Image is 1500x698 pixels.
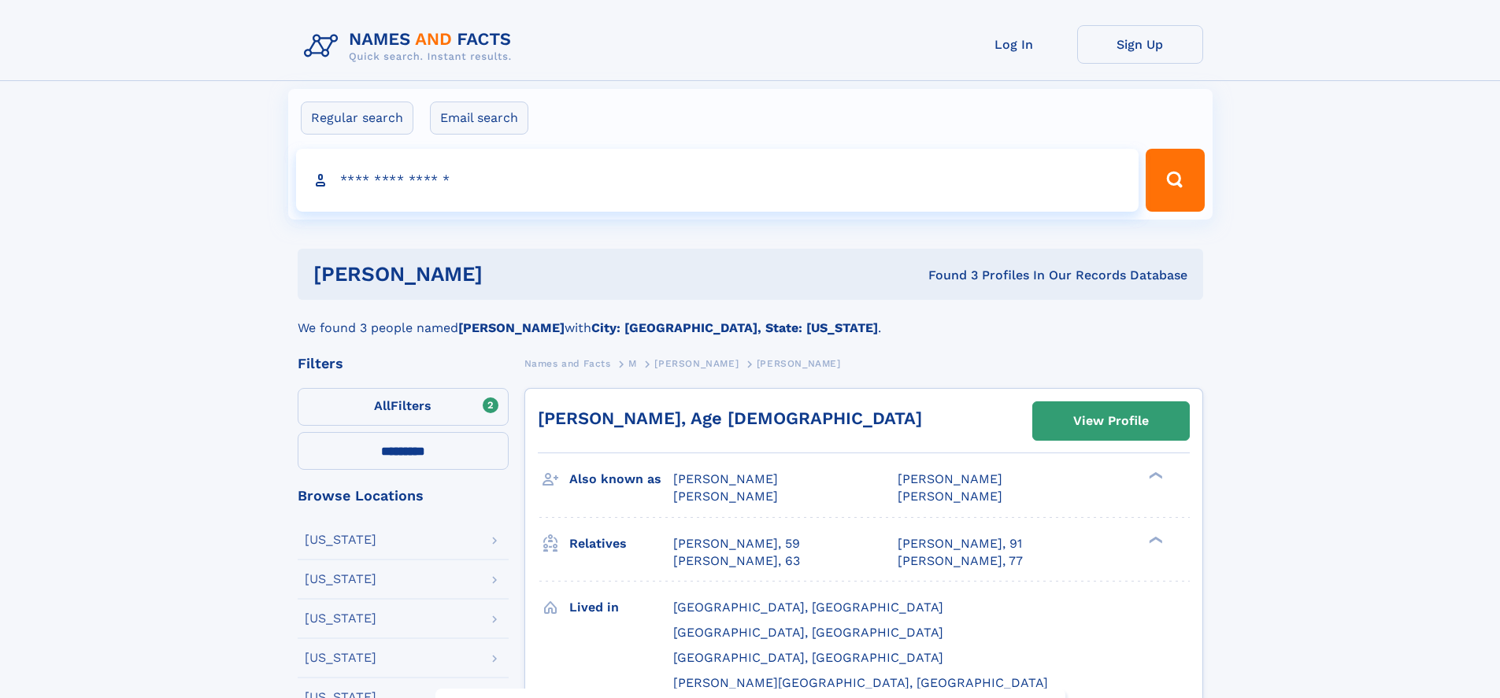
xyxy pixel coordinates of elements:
[305,573,376,585] div: [US_STATE]
[305,612,376,625] div: [US_STATE]
[673,489,778,504] span: [PERSON_NAME]
[1033,402,1189,440] a: View Profile
[305,652,376,664] div: [US_STATE]
[298,356,509,371] div: Filters
[591,320,878,335] b: City: [GEOGRAPHIC_DATA], State: [US_STATE]
[898,489,1002,504] span: [PERSON_NAME]
[313,264,706,284] h1: [PERSON_NAME]
[569,466,673,493] h3: Also known as
[898,552,1023,570] a: [PERSON_NAME], 77
[298,25,524,68] img: Logo Names and Facts
[296,149,1139,212] input: search input
[654,353,739,373] a: [PERSON_NAME]
[628,353,637,373] a: M
[1145,471,1164,481] div: ❯
[654,358,739,369] span: [PERSON_NAME]
[673,535,800,552] a: [PERSON_NAME], 59
[1146,149,1204,212] button: Search Button
[569,594,673,621] h3: Lived in
[298,489,509,503] div: Browse Locations
[301,102,413,135] label: Regular search
[538,408,922,428] a: [PERSON_NAME], Age [DEMOGRAPHIC_DATA]
[673,650,943,665] span: [GEOGRAPHIC_DATA], [GEOGRAPHIC_DATA]
[298,388,509,426] label: Filters
[1077,25,1203,64] a: Sign Up
[673,471,778,486] span: [PERSON_NAME]
[628,358,637,369] span: M
[524,353,611,373] a: Names and Facts
[673,552,800,570] a: [PERSON_NAME], 63
[1073,403,1149,439] div: View Profile
[430,102,528,135] label: Email search
[374,398,391,413] span: All
[673,625,943,640] span: [GEOGRAPHIC_DATA], [GEOGRAPHIC_DATA]
[673,675,1048,690] span: [PERSON_NAME][GEOGRAPHIC_DATA], [GEOGRAPHIC_DATA]
[298,300,1203,338] div: We found 3 people named with .
[458,320,565,335] b: [PERSON_NAME]
[951,25,1077,64] a: Log In
[898,471,1002,486] span: [PERSON_NAME]
[1145,534,1164,545] div: ❯
[898,535,1022,552] a: [PERSON_NAME], 91
[305,534,376,546] div: [US_STATE]
[757,358,841,369] span: [PERSON_NAME]
[569,530,673,557] h3: Relatives
[673,600,943,615] span: [GEOGRAPHIC_DATA], [GEOGRAPHIC_DATA]
[706,267,1187,284] div: Found 3 Profiles In Our Records Database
